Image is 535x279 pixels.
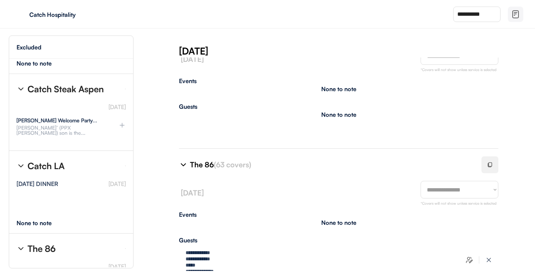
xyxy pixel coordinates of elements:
[181,55,204,64] font: [DATE]
[179,160,188,169] img: chevron-right%20%281%29.svg
[17,60,65,66] div: None to note
[17,85,25,93] img: chevron-right%20%281%29.svg
[118,122,126,129] img: plus%20%281%29.svg
[421,201,496,205] font: *Covers will not show unless service is selected
[29,12,122,18] div: Catch Hospitality
[466,256,473,264] img: users-edit.svg
[28,161,65,170] div: Catch LA
[17,44,41,50] div: Excluded
[109,263,126,270] font: [DATE]
[321,86,356,92] div: None to note
[179,104,498,109] div: Guests
[190,160,473,170] div: The 86
[321,112,356,118] div: None to note
[179,78,498,84] div: Events
[28,85,104,93] div: Catch Steak Aspen
[109,180,126,187] font: [DATE]
[17,220,65,226] div: None to note
[179,212,498,217] div: Events
[15,8,26,20] img: yH5BAEAAAAALAAAAAABAAEAAAIBRAA7
[17,118,97,123] div: ...
[28,244,56,253] div: The 86
[17,125,107,135] div: [PERSON_NAME]’ (PPX [PERSON_NAME]) son is the...
[109,103,126,111] font: [DATE]
[421,67,496,72] font: *Covers will not show unless service is selected
[17,181,58,187] div: [DATE] DINNER
[179,237,498,243] div: Guests
[179,44,535,57] div: [DATE]
[17,244,25,253] img: chevron-right%20%281%29.svg
[214,160,251,169] font: (63 covers)
[17,161,25,170] img: chevron-right%20%281%29.svg
[17,117,93,123] strong: [PERSON_NAME] Welcome Party
[181,188,204,197] font: [DATE]
[321,220,356,226] div: None to note
[511,10,520,19] img: file-02.svg
[485,256,492,264] img: x-close%20%283%29.svg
